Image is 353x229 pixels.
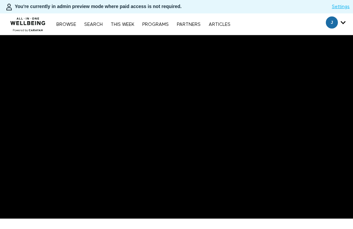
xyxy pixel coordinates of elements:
a: Search [81,22,106,27]
a: Browse [53,22,80,27]
a: PARTNERS [173,22,204,27]
nav: Primary [53,21,234,28]
img: person-bdfc0eaa9744423c596e6e1c01710c89950b1dff7c83b5d61d716cfd8139584f.svg [5,3,13,11]
a: ARTICLES [205,22,234,27]
a: PROGRAMS [139,22,172,27]
div: Secondary [321,13,351,35]
a: THIS WEEK [107,22,138,27]
img: CARAVAN [8,12,48,33]
a: Settings [332,3,350,10]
